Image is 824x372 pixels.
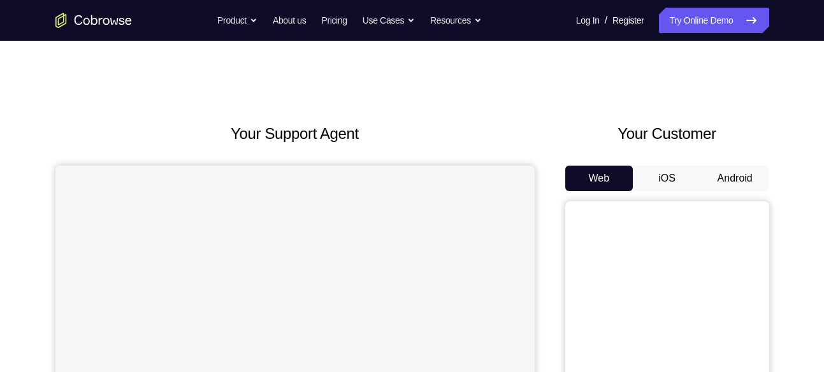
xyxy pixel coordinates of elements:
[430,8,482,33] button: Resources
[565,122,769,145] h2: Your Customer
[659,8,769,33] a: Try Online Demo
[565,166,633,191] button: Web
[55,122,535,145] h2: Your Support Agent
[701,166,769,191] button: Android
[217,8,257,33] button: Product
[363,8,415,33] button: Use Cases
[321,8,347,33] a: Pricing
[273,8,306,33] a: About us
[612,8,644,33] a: Register
[576,8,600,33] a: Log In
[605,13,607,28] span: /
[633,166,701,191] button: iOS
[55,13,132,28] a: Go to the home page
